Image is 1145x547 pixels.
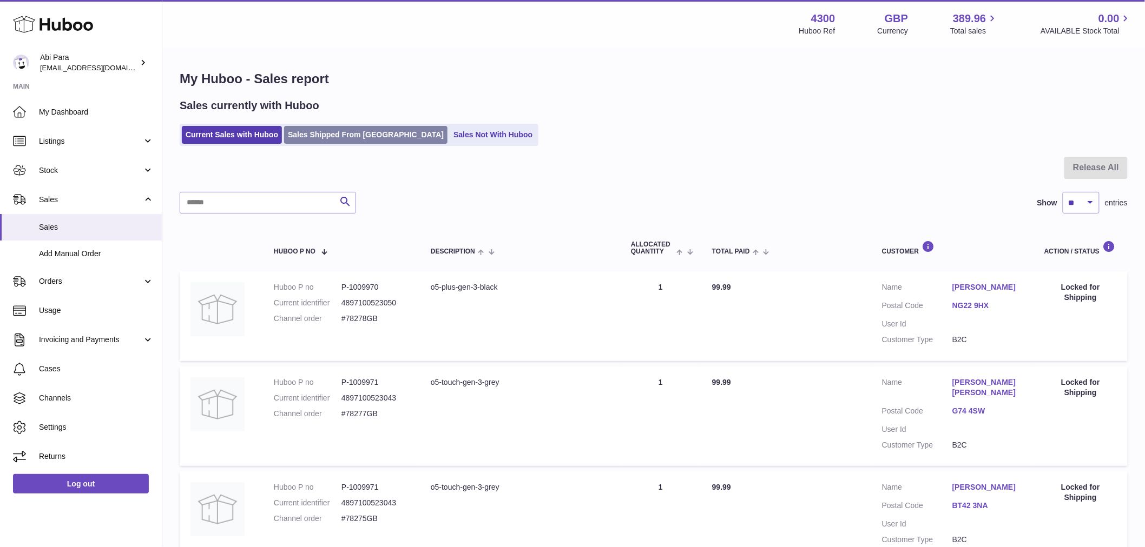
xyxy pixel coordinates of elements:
[431,248,475,255] span: Description
[39,335,142,345] span: Invoicing and Payments
[1037,198,1057,208] label: Show
[952,440,1023,450] dd: B2C
[274,513,341,524] dt: Channel order
[431,482,609,492] div: o5-touch-gen-3-grey
[1041,11,1132,36] a: 0.00 AVAILABLE Stock Total
[811,11,835,26] strong: 4300
[274,313,341,324] dt: Channel order
[274,393,341,403] dt: Current identifier
[882,282,952,295] dt: Name
[631,241,674,255] span: ALLOCATED Quantity
[274,498,341,508] dt: Current identifier
[952,335,1023,345] dd: B2C
[39,165,142,176] span: Stock
[39,276,142,286] span: Orders
[878,26,909,36] div: Currency
[180,70,1128,88] h1: My Huboo - Sales report
[39,107,154,117] span: My Dashboard
[39,222,154,232] span: Sales
[39,305,154,316] span: Usage
[950,26,998,36] span: Total sales
[341,409,409,419] dd: #78277GB
[13,474,149,493] a: Log out
[274,282,341,292] dt: Huboo P no
[953,11,986,26] span: 389.96
[190,482,245,536] img: no-photo.jpg
[882,424,952,435] dt: User Id
[274,482,341,492] dt: Huboo P no
[952,406,1023,416] a: G74 4SW
[952,482,1023,492] a: [PERSON_NAME]
[952,535,1023,545] dd: B2C
[882,501,952,513] dt: Postal Code
[39,364,154,374] span: Cases
[1041,26,1132,36] span: AVAILABLE Stock Total
[620,271,701,361] td: 1
[882,335,952,345] dt: Customer Type
[341,298,409,308] dd: 4897100523050
[274,409,341,419] dt: Channel order
[39,393,154,403] span: Channels
[1105,198,1128,208] span: entries
[341,313,409,324] dd: #78278GB
[39,195,142,205] span: Sales
[180,98,319,113] h2: Sales currently with Huboo
[950,11,998,36] a: 389.96 Total sales
[341,513,409,524] dd: #78275GB
[341,282,409,292] dd: P-1009970
[341,393,409,403] dd: 4897100523043
[284,126,448,144] a: Sales Shipped From [GEOGRAPHIC_DATA]
[39,136,142,146] span: Listings
[341,377,409,388] dd: P-1009971
[882,406,952,419] dt: Postal Code
[1044,482,1117,503] div: Locked for Shipping
[882,301,952,313] dt: Postal Code
[274,377,341,388] dt: Huboo P no
[431,377,609,388] div: o5-touch-gen-3-grey
[274,298,341,308] dt: Current identifier
[190,282,245,336] img: no-photo.jpg
[1044,377,1117,398] div: Locked for Shipping
[431,282,609,292] div: o5-plus-gen-3-black
[952,377,1023,398] a: [PERSON_NAME] [PERSON_NAME]
[712,378,731,386] span: 99.99
[952,282,1023,292] a: [PERSON_NAME]
[13,55,29,71] img: internalAdmin-4300@internal.huboo.com
[799,26,835,36] div: Huboo Ref
[341,498,409,508] dd: 4897100523043
[952,301,1023,311] a: NG22 9HX
[882,377,952,401] dt: Name
[1044,241,1117,255] div: Action / Status
[39,422,154,432] span: Settings
[341,482,409,492] dd: P-1009971
[40,63,159,72] span: [EMAIL_ADDRESS][DOMAIN_NAME]
[952,501,1023,511] a: BT42 3NA
[450,126,536,144] a: Sales Not With Huboo
[882,241,1023,255] div: Customer
[620,366,701,466] td: 1
[882,319,952,329] dt: User Id
[882,535,952,545] dt: Customer Type
[882,482,952,495] dt: Name
[39,249,154,259] span: Add Manual Order
[1044,282,1117,303] div: Locked for Shipping
[712,483,731,491] span: 99.99
[712,248,750,255] span: Total paid
[882,440,952,450] dt: Customer Type
[882,519,952,529] dt: User Id
[190,377,245,431] img: no-photo.jpg
[712,283,731,291] span: 99.99
[1098,11,1120,26] span: 0.00
[182,126,282,144] a: Current Sales with Huboo
[274,248,315,255] span: Huboo P no
[885,11,908,26] strong: GBP
[39,451,154,462] span: Returns
[40,52,137,73] div: Abi Para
